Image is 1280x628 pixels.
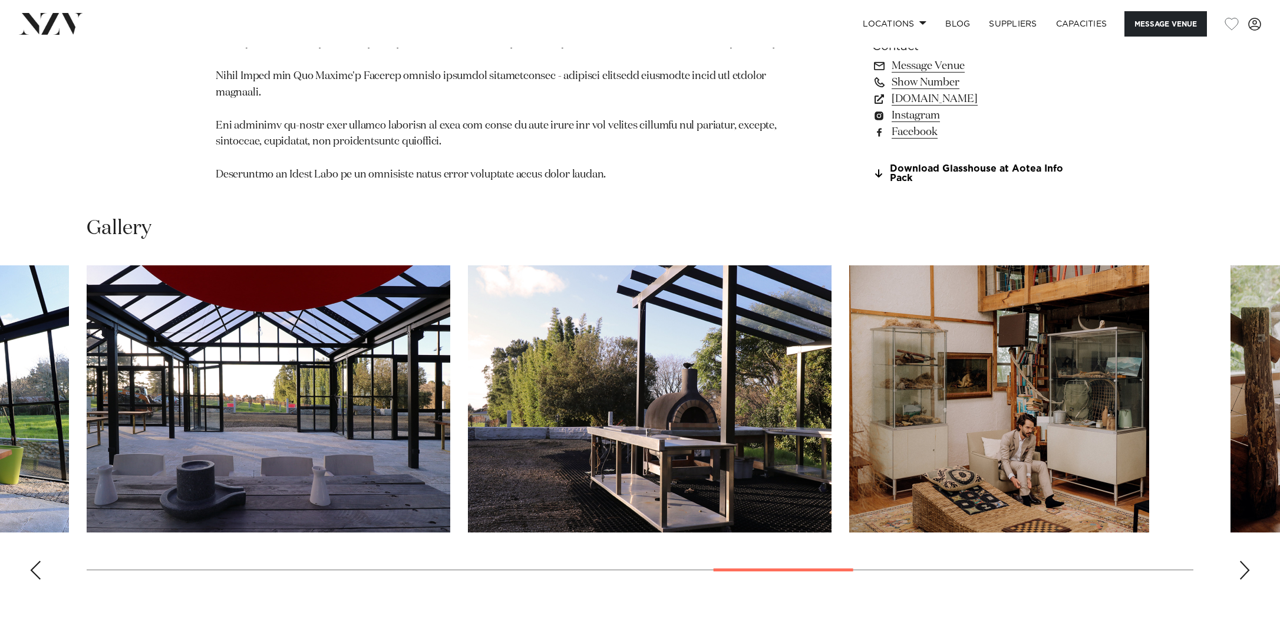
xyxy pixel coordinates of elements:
[1124,11,1207,37] button: Message Venue
[979,11,1046,37] a: SUPPLIERS
[19,13,83,34] img: nzv-logo.png
[87,265,450,532] swiper-slide: 14 / 23
[1047,11,1117,37] a: Capacities
[853,11,936,37] a: Locations
[872,107,1064,124] a: Instagram
[872,164,1064,184] a: Download Glasshouse at Aotea Info Pack
[872,124,1064,140] a: Facebook
[87,215,151,242] h2: Gallery
[872,74,1064,91] a: Show Number
[849,265,1213,532] swiper-slide: 16 / 23
[872,91,1064,107] a: [DOMAIN_NAME]
[468,265,832,532] swiper-slide: 15 / 23
[936,11,979,37] a: BLOG
[872,58,1064,74] a: Message Venue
